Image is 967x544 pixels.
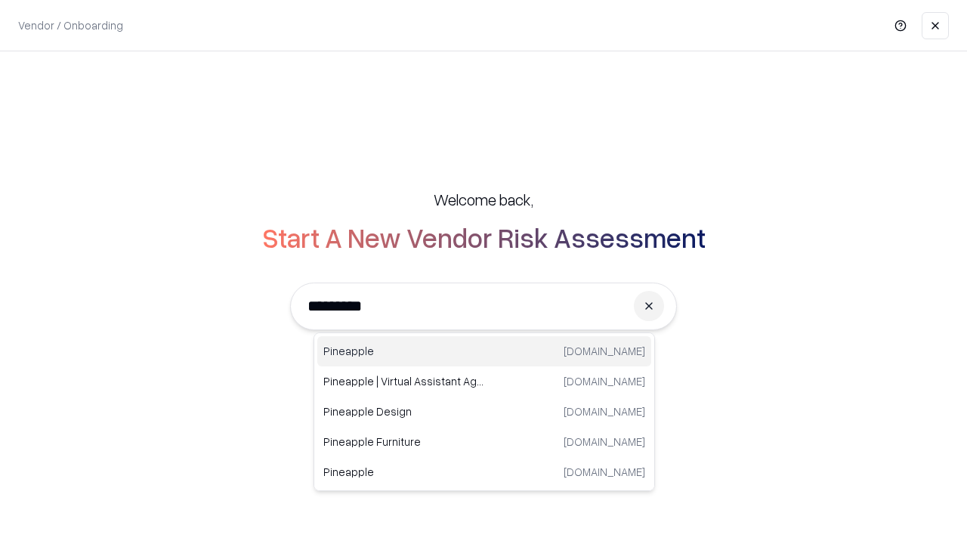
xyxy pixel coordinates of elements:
p: [DOMAIN_NAME] [564,434,645,450]
p: [DOMAIN_NAME] [564,464,645,480]
p: Pineapple Design [323,403,484,419]
div: Suggestions [314,332,655,491]
p: [DOMAIN_NAME] [564,373,645,389]
p: Pineapple [323,464,484,480]
h5: Welcome back, [434,189,533,210]
h2: Start A New Vendor Risk Assessment [262,222,706,252]
p: Pineapple [323,343,484,359]
p: Pineapple Furniture [323,434,484,450]
p: Vendor / Onboarding [18,17,123,33]
p: [DOMAIN_NAME] [564,343,645,359]
p: Pineapple | Virtual Assistant Agency [323,373,484,389]
p: [DOMAIN_NAME] [564,403,645,419]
